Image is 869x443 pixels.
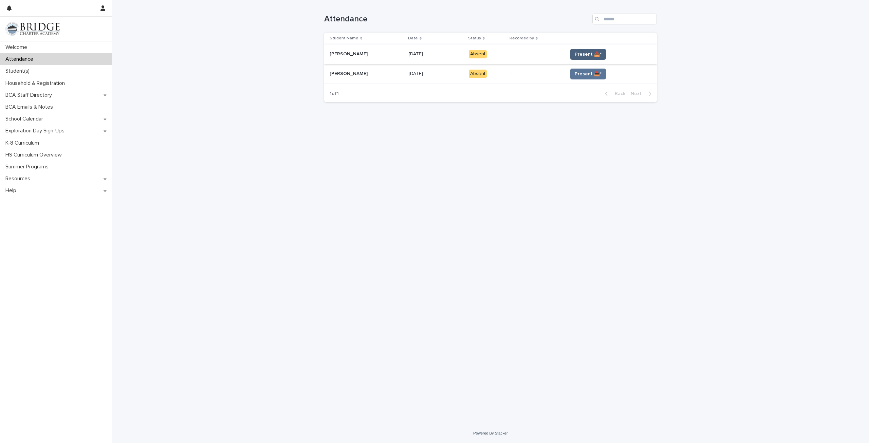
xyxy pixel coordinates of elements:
[628,91,657,97] button: Next
[3,176,36,182] p: Resources
[575,51,602,58] span: Present 📥*
[409,70,424,77] p: [DATE]
[330,50,369,57] p: [PERSON_NAME]
[510,51,562,57] p: -
[3,56,39,62] p: Attendance
[324,64,657,84] tr: [PERSON_NAME][PERSON_NAME] [DATE][DATE] Absent-Present 📥*
[611,91,625,96] span: Back
[3,104,58,110] p: BCA Emails & Notes
[469,50,487,58] div: Absent
[3,152,67,158] p: HS Curriculum Overview
[3,44,33,51] p: Welcome
[324,86,344,102] p: 1 of 1
[599,91,628,97] button: Back
[3,128,70,134] p: Exploration Day Sign-Ups
[3,164,54,170] p: Summer Programs
[469,70,487,78] div: Absent
[3,80,70,87] p: Household & Registration
[631,91,646,96] span: Next
[510,71,562,77] p: -
[330,70,369,77] p: [PERSON_NAME]
[575,71,602,77] span: Present 📥*
[3,187,22,194] p: Help
[3,140,44,146] p: K-8 Curriculum
[408,35,418,42] p: Date
[510,35,534,42] p: Recorded by
[324,44,657,64] tr: [PERSON_NAME][PERSON_NAME] [DATE][DATE] Absent-Present 📥*
[468,35,481,42] p: Status
[570,69,606,79] button: Present 📥*
[3,92,57,98] p: BCA Staff Directory
[409,50,424,57] p: [DATE]
[3,68,35,74] p: Student(s)
[570,49,606,60] button: Present 📥*
[3,116,49,122] p: School Calendar
[473,431,507,435] a: Powered By Stacker
[592,14,657,24] input: Search
[324,14,590,24] h1: Attendance
[5,22,60,36] img: V1C1m3IdTEidaUdm9Hs0
[330,35,358,42] p: Student Name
